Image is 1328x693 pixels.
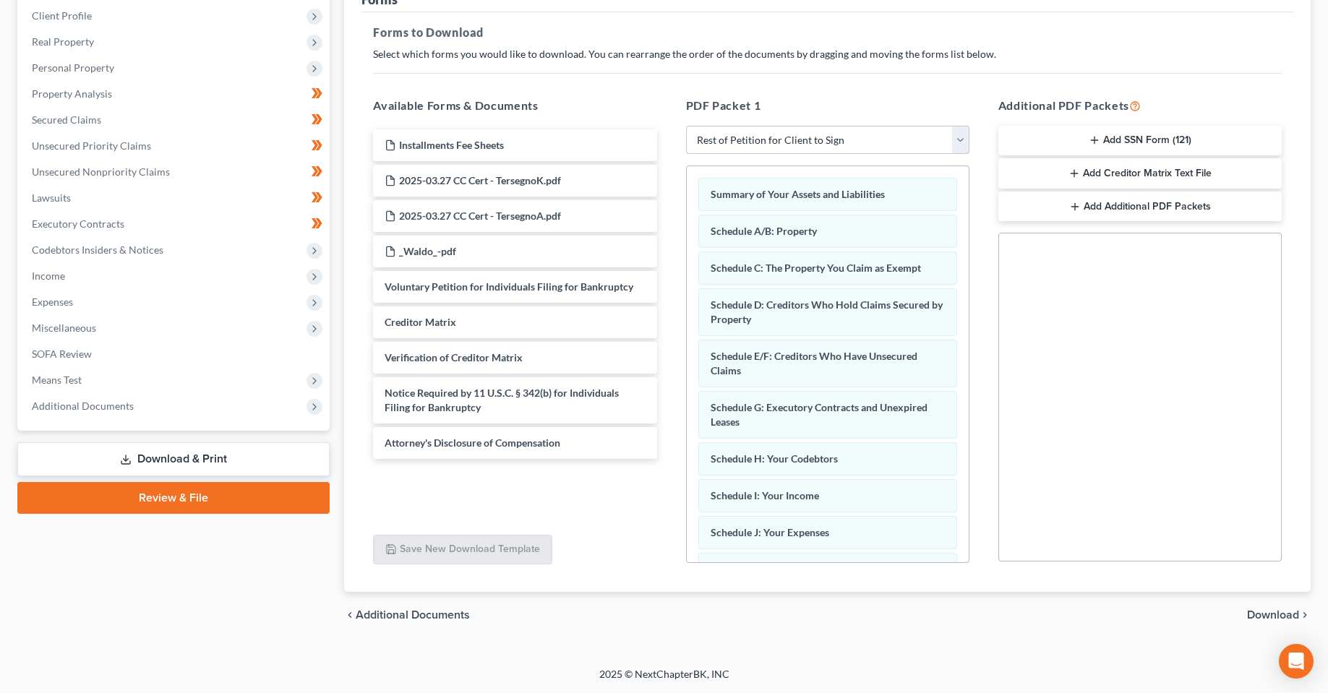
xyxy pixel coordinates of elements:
span: Schedule I: Your Income [711,489,819,502]
span: 2025-03.27 CC Cert - TersegnoK.pdf [399,174,561,186]
span: Additional Documents [356,609,470,621]
a: Review & File [17,482,330,514]
span: Executory Contracts [32,218,124,230]
span: Real Property [32,35,94,48]
span: Property Analysis [32,87,112,100]
span: Schedule H: Your Codebtors [711,452,838,465]
span: Personal Property [32,61,114,74]
span: Voluntary Petition for Individuals Filing for Bankruptcy [385,280,633,293]
i: chevron_right [1299,609,1311,621]
span: Lawsuits [32,191,71,204]
span: Income [32,270,65,282]
span: Attorney's Disclosure of Compensation [385,436,560,449]
button: Save New Download Template [373,535,552,565]
span: 2025-03.27 CC Cert - TersegnoA.pdf [399,210,561,222]
span: Schedule E/F: Creditors Who Have Unsecured Claims [711,350,917,376]
span: Schedule J: Your Expenses [711,526,829,538]
a: Unsecured Priority Claims [20,133,330,159]
h5: Additional PDF Packets [998,97,1282,114]
span: Unsecured Nonpriority Claims [32,165,170,178]
span: _Waldo_-pdf [399,245,456,257]
span: SOFA Review [32,348,92,360]
button: Add Creditor Matrix Text File [998,158,1282,189]
span: Summary of Your Assets and Liabilities [711,188,885,200]
span: Expenses [32,296,73,308]
button: Download chevron_right [1247,609,1311,621]
a: chevron_left Additional Documents [344,609,470,621]
span: Unsecured Priority Claims [32,139,151,152]
h5: PDF Packet 1 [686,97,969,114]
h5: Forms to Download [373,24,1282,41]
div: Open Intercom Messenger [1279,644,1314,679]
p: Select which forms you would like to download. You can rearrange the order of the documents by dr... [373,47,1282,61]
span: Schedule G: Executory Contracts and Unexpired Leases [711,401,928,428]
a: Property Analysis [20,81,330,107]
span: Means Test [32,374,82,386]
span: Schedule C: The Property You Claim as Exempt [711,262,921,274]
span: Secured Claims [32,113,101,126]
i: chevron_left [344,609,356,621]
a: Download & Print [17,442,330,476]
a: Executory Contracts [20,211,330,237]
button: Add Additional PDF Packets [998,191,1282,222]
h5: Available Forms & Documents [373,97,656,114]
span: Download [1247,609,1299,621]
a: SOFA Review [20,341,330,367]
span: Schedule A/B: Property [711,225,817,237]
div: 2025 © NextChapterBK, INC [252,667,1076,693]
a: Unsecured Nonpriority Claims [20,159,330,185]
a: Lawsuits [20,185,330,211]
span: Miscellaneous [32,322,96,334]
span: Client Profile [32,9,92,22]
span: Codebtors Insiders & Notices [32,244,163,256]
span: Creditor Matrix [385,316,456,328]
span: Notice Required by 11 U.S.C. § 342(b) for Individuals Filing for Bankruptcy [385,387,619,413]
span: Additional Documents [32,400,134,412]
span: Verification of Creditor Matrix [385,351,523,363]
span: Schedule D: Creditors Who Hold Claims Secured by Property [711,298,943,325]
span: Installments Fee Sheets [399,139,504,151]
a: Secured Claims [20,107,330,133]
button: Add SSN Form (121) [998,126,1282,156]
